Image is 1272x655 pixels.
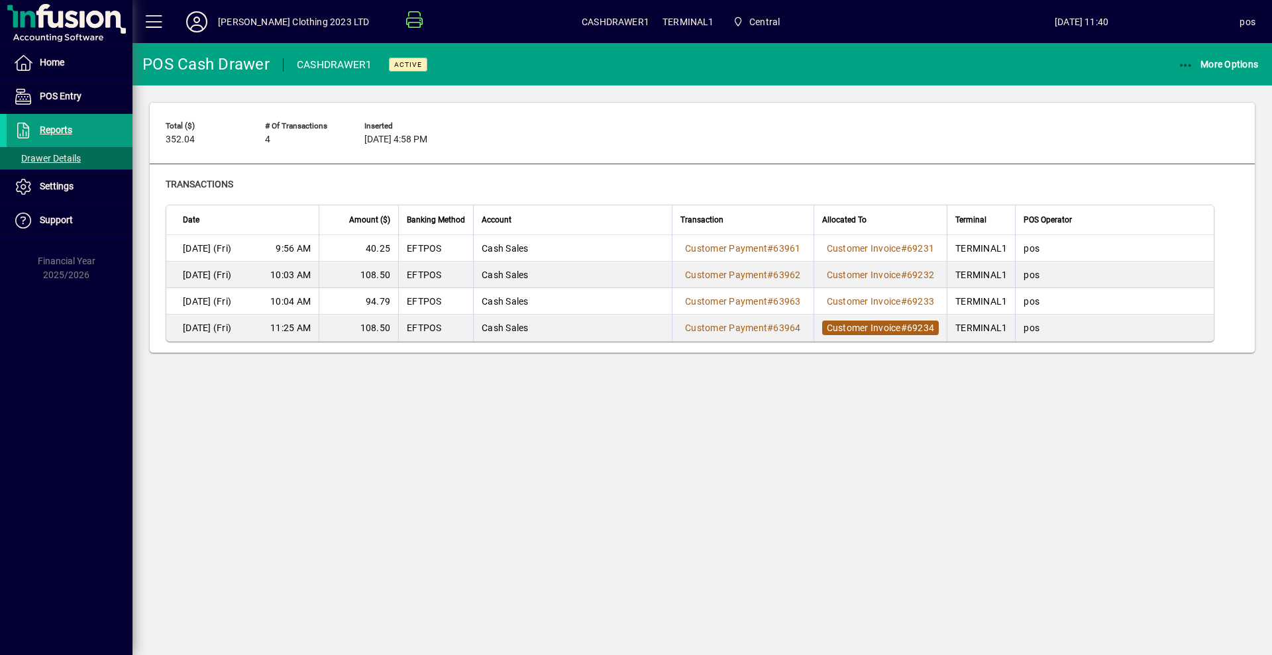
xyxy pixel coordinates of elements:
[7,204,132,237] a: Support
[364,122,444,130] span: Inserted
[767,243,773,254] span: #
[297,54,372,76] div: CASHDRAWER1
[680,268,806,282] a: Customer Payment#63962
[265,122,344,130] span: # of Transactions
[1015,288,1214,315] td: pos
[1015,235,1214,262] td: pos
[662,11,714,32] span: TERMINAL1
[482,213,511,227] span: Account
[270,295,311,308] span: 10:04 AM
[827,243,901,254] span: Customer Invoice
[947,262,1015,288] td: TERMINAL1
[955,213,986,227] span: Terminal
[398,288,473,315] td: EFTPOS
[901,296,907,307] span: #
[827,323,901,333] span: Customer Invoice
[1175,52,1262,76] button: More Options
[270,321,311,334] span: 11:25 AM
[901,270,907,280] span: #
[680,294,806,309] a: Customer Payment#63963
[40,215,73,225] span: Support
[685,243,767,254] span: Customer Payment
[183,213,199,227] span: Date
[947,288,1015,315] td: TERMINAL1
[901,323,907,333] span: #
[773,243,800,254] span: 63961
[319,262,398,288] td: 108.50
[7,46,132,79] a: Home
[1015,315,1214,341] td: pos
[473,262,672,288] td: Cash Sales
[907,270,934,280] span: 69232
[364,134,427,145] span: [DATE] 4:58 PM
[398,262,473,288] td: EFTPOS
[1240,11,1255,32] div: pos
[40,57,64,68] span: Home
[40,91,81,101] span: POS Entry
[924,11,1240,32] span: [DATE] 11:40
[473,315,672,341] td: Cash Sales
[1178,59,1259,70] span: More Options
[166,179,233,189] span: Transactions
[7,80,132,113] a: POS Entry
[7,147,132,170] a: Drawer Details
[265,134,270,145] span: 4
[685,270,767,280] span: Customer Payment
[827,296,901,307] span: Customer Invoice
[767,270,773,280] span: #
[407,213,465,227] span: Banking Method
[727,10,786,34] span: Central
[827,270,901,280] span: Customer Invoice
[822,294,939,309] a: Customer Invoice#69233
[680,321,806,335] a: Customer Payment#63964
[1015,262,1214,288] td: pos
[473,288,672,315] td: Cash Sales
[319,315,398,341] td: 108.50
[907,323,934,333] span: 69234
[773,270,800,280] span: 63962
[680,213,723,227] span: Transaction
[166,122,245,130] span: Total ($)
[394,60,422,69] span: Active
[183,242,231,255] span: [DATE] (Fri)
[680,241,806,256] a: Customer Payment#63961
[473,235,672,262] td: Cash Sales
[773,296,800,307] span: 63963
[349,213,390,227] span: Amount ($)
[142,54,270,75] div: POS Cash Drawer
[1024,213,1072,227] span: POS Operator
[398,235,473,262] td: EFTPOS
[822,213,867,227] span: Allocated To
[40,181,74,191] span: Settings
[40,125,72,135] span: Reports
[7,170,132,203] a: Settings
[398,315,473,341] td: EFTPOS
[176,10,218,34] button: Profile
[183,268,231,281] span: [DATE] (Fri)
[319,235,398,262] td: 40.25
[276,242,311,255] span: 9:56 AM
[907,296,934,307] span: 69233
[319,288,398,315] td: 94.79
[183,295,231,308] span: [DATE] (Fri)
[685,296,767,307] span: Customer Payment
[901,243,907,254] span: #
[947,315,1015,341] td: TERMINAL1
[270,268,311,281] span: 10:03 AM
[947,235,1015,262] td: TERMINAL1
[822,268,939,282] a: Customer Invoice#69232
[767,296,773,307] span: #
[582,11,649,32] span: CASHDRAWER1
[183,321,231,334] span: [DATE] (Fri)
[166,134,195,145] span: 352.04
[218,11,369,32] div: [PERSON_NAME] Clothing 2023 LTD
[13,153,81,164] span: Drawer Details
[749,11,780,32] span: Central
[773,323,800,333] span: 63964
[685,323,767,333] span: Customer Payment
[907,243,934,254] span: 69231
[822,241,939,256] a: Customer Invoice#69231
[822,321,939,335] a: Customer Invoice#69234
[767,323,773,333] span: #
